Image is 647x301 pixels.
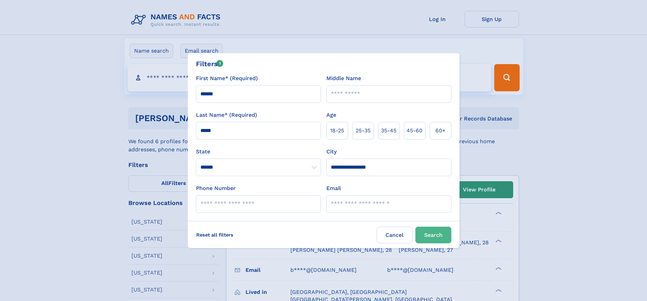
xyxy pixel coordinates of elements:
div: Filters [196,59,223,69]
label: Phone Number [196,184,236,192]
label: Middle Name [326,74,361,82]
label: City [326,148,337,156]
span: 60+ [435,127,446,135]
label: Cancel [377,227,413,243]
label: Email [326,184,341,192]
button: Search [415,227,451,243]
span: 35‑45 [381,127,396,135]
span: 25‑35 [356,127,371,135]
label: Age [326,111,336,119]
span: 18‑25 [330,127,344,135]
label: Last Name* (Required) [196,111,257,119]
label: Reset all filters [192,227,238,243]
label: State [196,148,321,156]
label: First Name* (Required) [196,74,258,82]
span: 45‑60 [407,127,423,135]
